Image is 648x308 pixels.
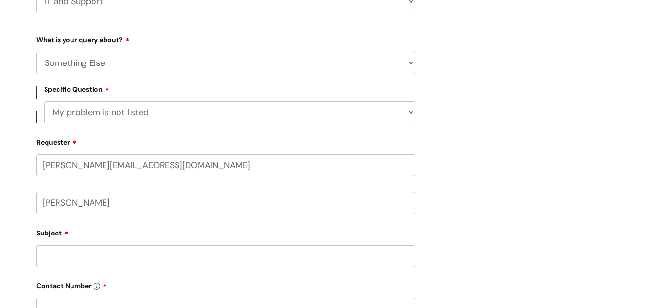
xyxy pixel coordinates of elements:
label: Specific Question [44,84,109,94]
label: Subject [36,226,415,237]
img: info-icon.svg [94,283,100,290]
label: Requester [36,135,415,147]
label: What is your query about? [36,33,415,44]
input: Email [36,154,415,176]
label: Contact Number [36,279,415,290]
input: Your Name [36,192,415,214]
